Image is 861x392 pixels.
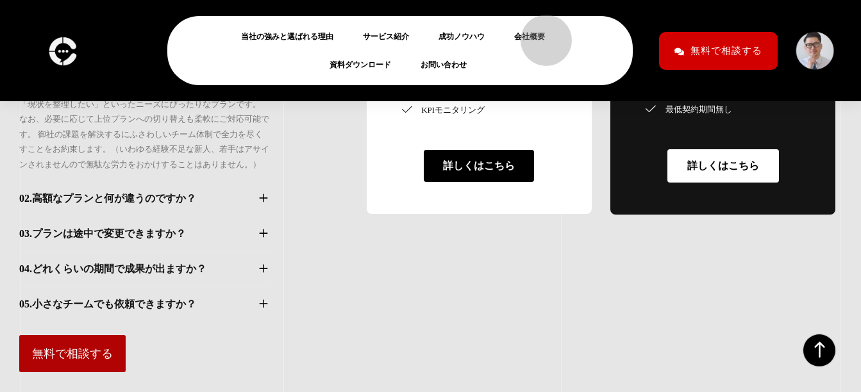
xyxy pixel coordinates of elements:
[514,29,555,44] a: 会社概要
[667,149,779,183] a: 詳しくはこちら
[659,32,778,70] a: 無料で相談する
[32,348,113,359] span: 無料で相談する
[421,102,485,118] span: KPIモニタリング
[19,296,271,313] button: 05.小さなチームでも依頼できますか？
[241,29,344,44] a: 当社の強みと選ばれる理由
[19,190,32,207] span: 02.
[421,57,477,72] a: お問い合わせ
[424,150,534,182] a: 詳しくはこちら
[19,225,32,242] span: 03.
[690,40,762,62] span: 無料で相談する
[19,335,126,372] a: 無料で相談する
[45,44,80,55] a: logo-c
[363,29,419,44] a: サービス紹介
[19,296,32,313] span: 05.
[19,225,271,242] button: 03.プランは途中で変更できますか？
[19,190,271,207] button: 02.高額なプランと何が違うのですか？
[330,57,401,72] a: 資料ダウンロード
[19,261,271,277] button: 04.どれくらいの期間で成果が出ますか？
[45,32,80,70] img: logo-c
[19,261,32,277] span: 04.
[439,29,495,44] a: 成功ノウハウ
[665,101,732,117] span: 最低契約期間無し
[19,39,271,172] div: 10万円からの顧問プランでは、主に「課題の整理」「方針のアドバイス」「外部リソースの紹介」などを中心に対応いたします。 頻度や深さはご相談内容に応じますが、「まずは話を聞いてほしい」「現状を整理...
